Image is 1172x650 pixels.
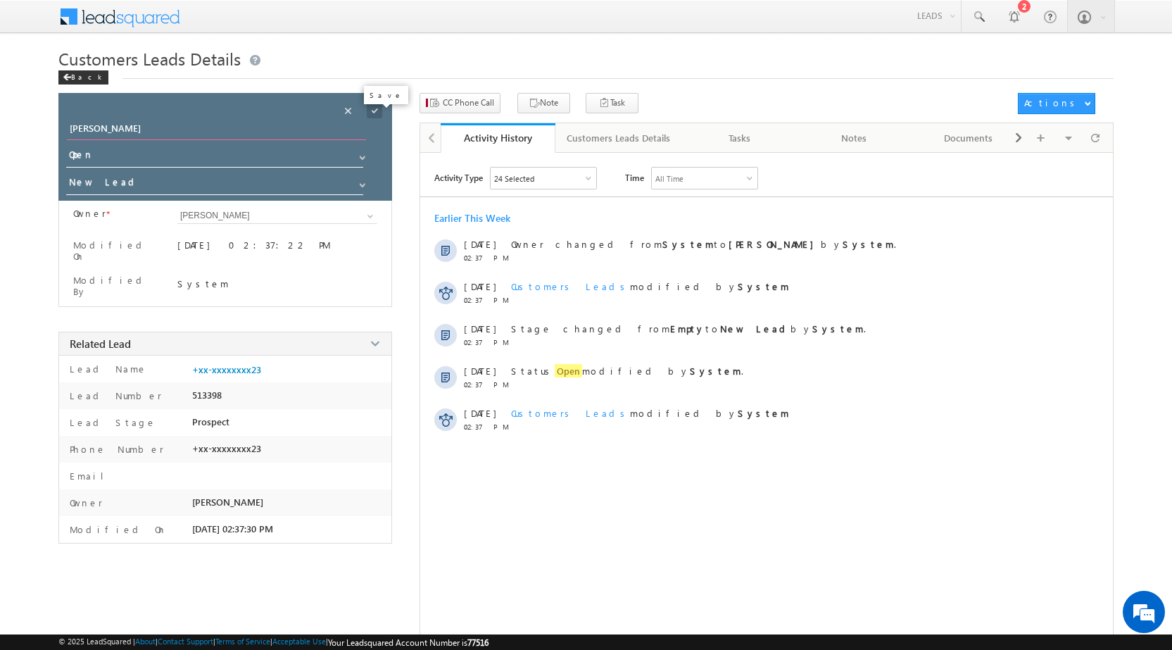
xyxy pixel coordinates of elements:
span: 02:37 PM [464,254,506,262]
label: Modified By [73,275,160,297]
strong: System [738,280,789,292]
span: [DATE] 02:37:30 PM [192,523,273,535]
span: Your Leadsquared Account Number is [328,637,489,648]
a: Show All Items [360,209,377,223]
span: [DATE] [464,323,496,335]
div: Notes [809,130,900,146]
button: Task [586,93,638,113]
p: Save [370,90,403,100]
input: Stage [66,173,363,195]
div: [DATE] 02:37:22 PM [177,239,377,258]
span: CC Phone Call [443,96,494,109]
span: Stage changed from to by . [511,323,866,335]
span: Customers Leads [511,280,630,292]
label: Lead Number [66,389,162,401]
button: Note [517,93,570,113]
div: All Time [655,174,683,183]
input: Opportunity Name Opportunity Name [67,120,366,140]
span: [DATE] [464,365,496,377]
a: Contact Support [158,637,213,646]
strong: System [662,238,714,250]
strong: System [738,407,789,419]
div: Back [58,70,108,85]
input: Status [66,146,363,168]
strong: [PERSON_NAME] [729,238,821,250]
div: Tasks [694,130,785,146]
a: Customers Leads Details [555,123,683,153]
a: Notes [798,123,912,153]
span: +xx-xxxxxxxx23 [192,443,261,454]
strong: Empty [670,323,705,335]
label: Lead Stage [66,416,156,428]
button: CC Phone Call [420,93,500,113]
span: © 2025 LeadSquared | | | | | [58,637,489,648]
div: Earlier This Week [434,211,510,225]
a: Documents [912,123,1026,153]
span: Time [625,167,644,188]
button: Actions [1018,93,1095,114]
span: 77516 [467,637,489,648]
span: Status modified by . [511,364,743,377]
span: 02:37 PM [464,423,506,431]
span: Customers Leads Details [58,47,241,70]
span: [DATE] [464,280,496,292]
span: 02:37 PM [464,296,506,304]
div: Documents [923,130,1014,146]
span: Related Lead [70,337,131,351]
span: Prospect [192,416,229,427]
span: modified by [511,407,789,419]
div: Actions [1024,96,1080,109]
span: [PERSON_NAME] [192,496,263,508]
strong: New Lead [720,323,790,335]
label: Modified On [73,239,160,262]
span: Activity Type [434,167,483,188]
span: 02:37 PM [464,338,506,346]
input: Type to Search [177,208,377,224]
label: Owner [73,208,106,219]
a: Terms of Service [215,637,270,646]
a: Tasks [683,123,798,153]
span: Owner changed from to by . [511,238,896,250]
label: Lead Name [66,363,147,375]
span: 02:37 PM [464,380,506,389]
span: modified by [511,280,789,292]
span: Open [555,364,582,377]
label: Modified On [66,523,167,535]
span: Customers Leads [511,407,630,419]
a: Activity History [441,123,555,153]
a: Show All Items [352,147,370,161]
span: [DATE] [464,407,496,419]
div: Activity History [451,131,545,144]
strong: System [690,365,741,377]
a: +xx-xxxxxxxx23 [192,364,261,375]
div: Owner Changed,Status Changed,Stage Changed,Source Changed,Notes & 19 more.. [491,168,596,189]
a: About [135,637,156,646]
a: Acceptable Use [272,637,326,646]
div: Customers Leads Details [567,130,670,146]
label: Email [66,470,115,482]
div: 24 Selected [494,174,534,183]
a: Show All Items [352,175,370,189]
label: Owner [66,496,103,508]
span: 513398 [192,389,222,401]
span: [DATE] [464,238,496,250]
strong: System [812,323,864,335]
div: System [177,277,377,289]
label: Phone Number [66,443,164,455]
strong: System [843,238,894,250]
